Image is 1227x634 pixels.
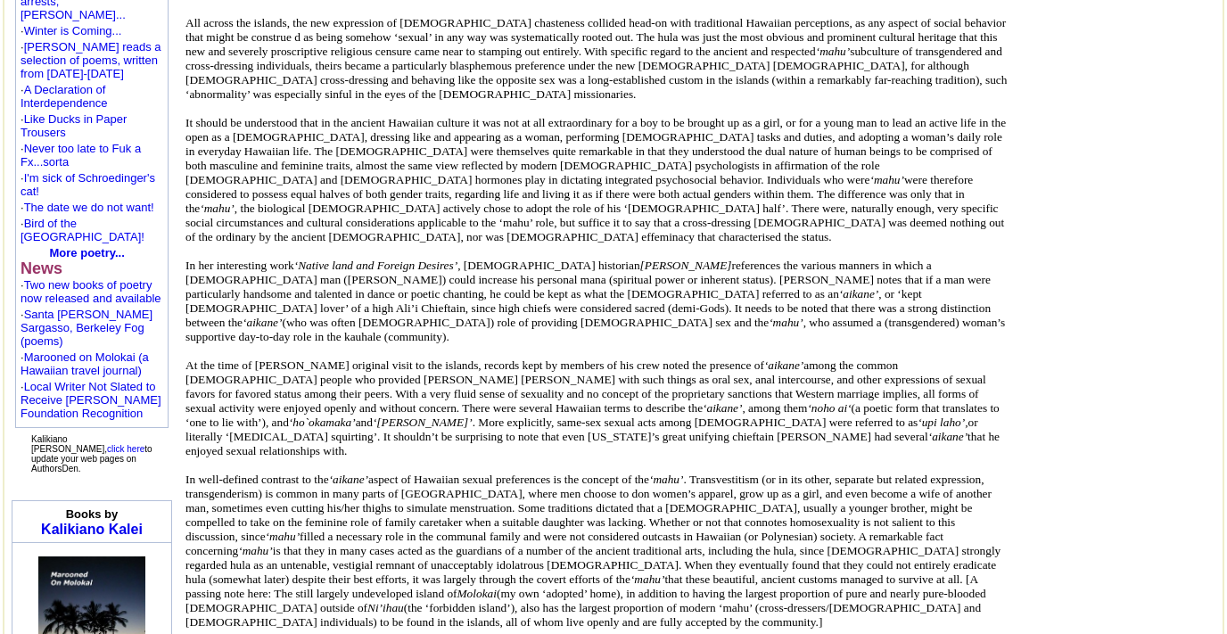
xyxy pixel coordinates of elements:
i: ‘upi laho’, [918,416,968,429]
font: · [21,83,108,110]
a: Marooned on Molokai (a Hawaiian travel journal) [21,350,149,377]
font: · [21,278,161,305]
i: ‘aikane’ [703,401,742,415]
a: Bird of the [GEOGRAPHIC_DATA]! [21,217,144,243]
font: · [21,24,121,37]
i: ‘aikane’ [928,430,968,443]
i: ‘noho ai‘ [807,401,851,415]
i: [PERSON_NAME] [640,259,732,272]
img: shim.gif [90,548,91,554]
a: Local Writer Not Slated to Receive [PERSON_NAME] Foundation Recognition [21,380,161,420]
a: Santa [PERSON_NAME] Sargasso, Berkeley Fog (poems) [21,308,152,348]
i: ‘aikane’ [243,316,282,329]
i: ‘mahu’ [238,544,273,557]
img: shim.gif [91,548,92,554]
font: · [21,217,144,243]
i: ‘mahu’ [200,202,235,215]
i: ‘[PERSON_NAME]’ [373,416,473,429]
a: Kalikiano Kalei [41,522,143,537]
a: click here [107,444,144,454]
a: [PERSON_NAME] reads a selection of poems, written from [DATE]-[DATE] [21,40,161,80]
a: More poetry... [50,246,125,259]
font: · [21,350,149,377]
a: Like Ducks in Paper Trousers [21,112,127,139]
img: shim.gif [93,548,94,554]
a: Two new books of poetry now released and available [21,278,161,305]
font: · [21,142,141,169]
i: ‘mahu’ [630,572,665,586]
i: ‘mahu’ [869,173,904,186]
font: · [21,112,127,139]
i: ‘mahu’ [266,530,301,543]
b: Books by [66,507,119,521]
i: Molokai [457,587,497,600]
i: ‘mahu’ [649,473,684,486]
font: · [21,308,152,348]
font: · [21,380,161,420]
i: Ni’ihau [367,601,404,614]
i: ‘mahu’ [816,45,851,58]
i: ‘Native land and Foreign Desires’ [294,259,457,272]
i: ‘ho`okamaka’ [289,416,356,429]
b: News [21,259,62,277]
i: ‘aikane’ [764,358,803,372]
i: ‘mahu’ [769,316,803,329]
a: A Declaration of Interdependence [21,83,108,110]
a: I'm sick of Schroedinger's cat! [21,171,155,198]
a: Never too late to Fuk a Fx...sorta [21,142,141,169]
img: shim.gif [92,548,93,554]
font: · [21,201,154,214]
a: The date we do not want! [24,201,154,214]
font: · [21,171,155,198]
i: ‘aikane’ [329,473,368,486]
img: shim.gif [94,548,95,554]
a: Winter is Coming... [24,24,122,37]
i: ‘aikane’ [839,287,878,301]
font: Kalikiano [PERSON_NAME], to update your web pages on AuthorsDen. [31,434,152,473]
font: · [21,40,161,80]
